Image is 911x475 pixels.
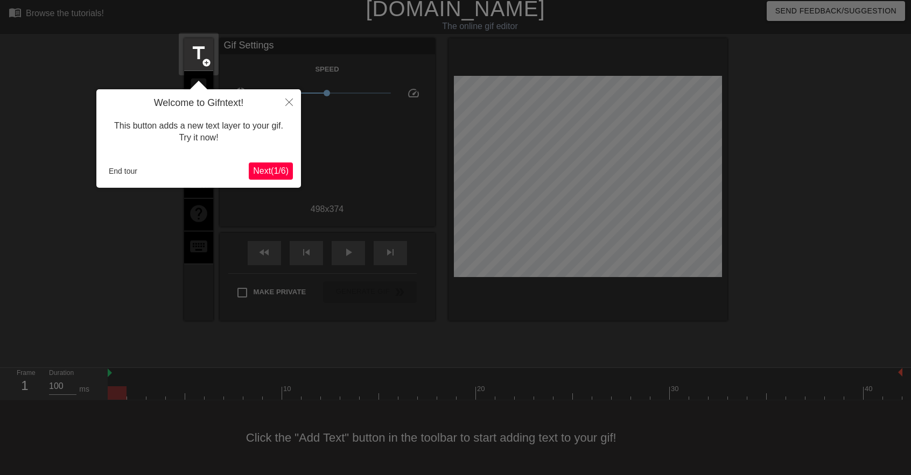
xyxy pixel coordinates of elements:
[104,163,142,179] button: End tour
[277,89,301,114] button: Close
[104,97,293,109] h4: Welcome to Gifntext!
[104,109,293,155] div: This button adds a new text layer to your gif. Try it now!
[249,162,293,180] button: Next
[253,166,289,175] span: Next ( 1 / 6 )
